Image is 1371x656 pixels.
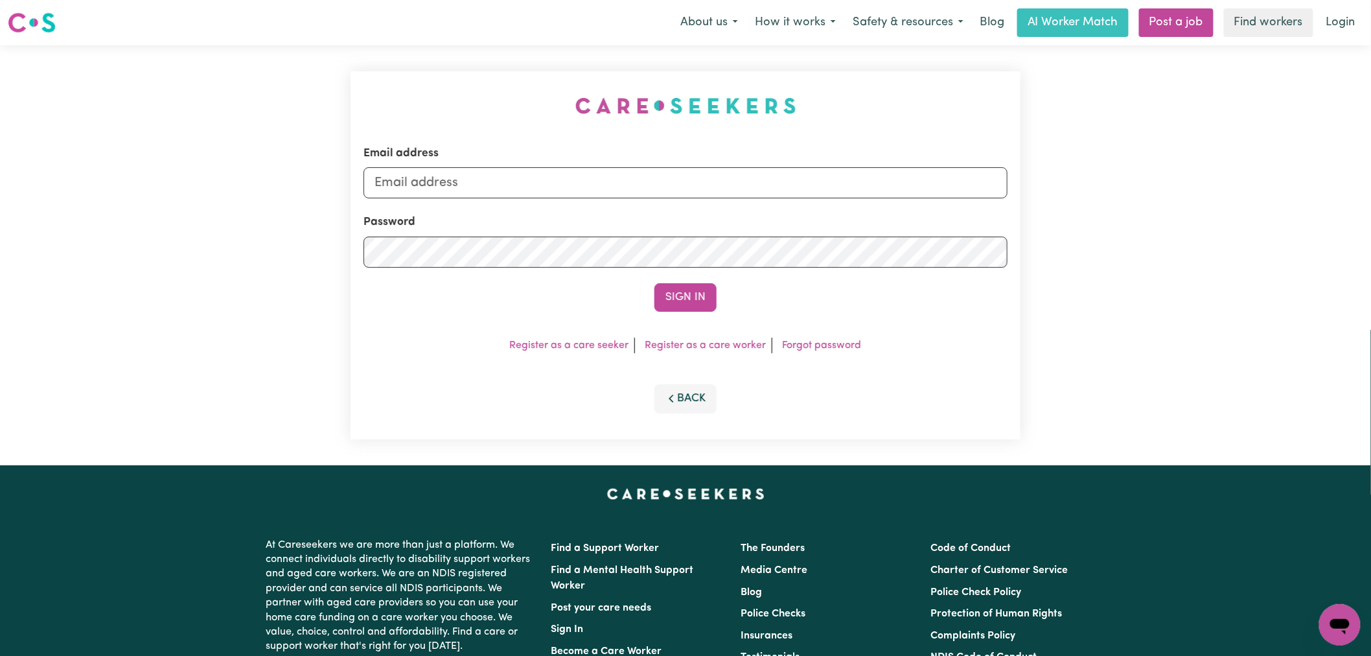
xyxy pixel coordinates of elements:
[607,489,765,499] a: Careseekers home page
[931,587,1022,598] a: Police Check Policy
[1319,604,1361,646] iframe: Button to launch messaging window
[741,631,792,641] a: Insurances
[645,340,766,351] a: Register as a care worker
[551,603,651,613] a: Post your care needs
[931,631,1016,641] a: Complaints Policy
[844,9,972,36] button: Safety & resources
[363,145,439,162] label: Email address
[654,283,717,312] button: Sign In
[746,9,844,36] button: How it works
[1319,8,1363,37] a: Login
[1139,8,1214,37] a: Post a job
[672,9,746,36] button: About us
[931,609,1063,619] a: Protection of Human Rights
[931,543,1011,554] a: Code of Conduct
[741,543,805,554] a: The Founders
[8,11,56,34] img: Careseekers logo
[363,214,415,231] label: Password
[741,609,805,619] a: Police Checks
[931,565,1068,576] a: Charter of Customer Service
[510,340,629,351] a: Register as a care seeker
[363,167,1008,198] input: Email address
[551,565,693,591] a: Find a Mental Health Support Worker
[1224,8,1313,37] a: Find workers
[741,565,807,576] a: Media Centre
[1017,8,1129,37] a: AI Worker Match
[551,543,659,554] a: Find a Support Worker
[783,340,862,351] a: Forgot password
[8,8,56,38] a: Careseekers logo
[972,8,1012,37] a: Blog
[654,384,717,413] button: Back
[551,624,583,635] a: Sign In
[741,587,762,598] a: Blog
